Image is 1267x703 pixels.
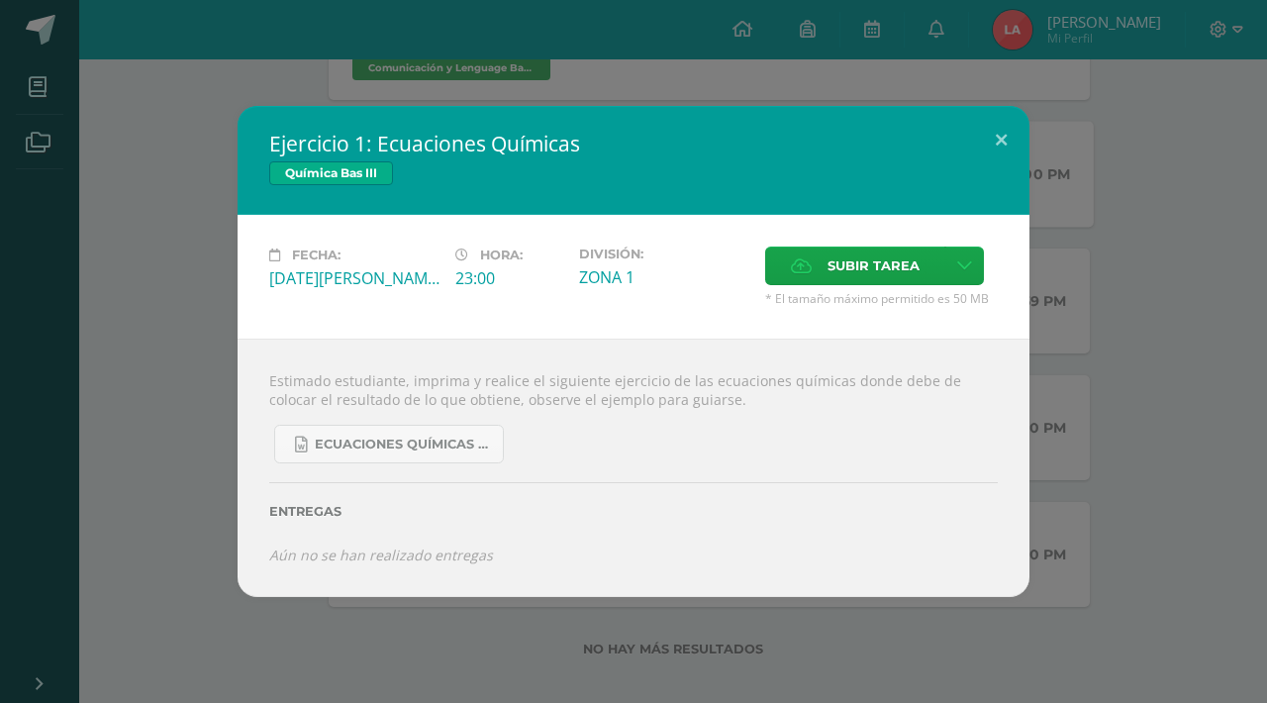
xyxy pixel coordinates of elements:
[269,504,998,519] label: Entregas
[238,339,1029,596] div: Estimado estudiante, imprima y realice el siguiente ejercicio de las ecuaciones químicas donde de...
[269,546,493,564] i: Aún no se han realizado entregas
[269,161,393,185] span: Química Bas III
[973,106,1029,173] button: Close (Esc)
[292,248,341,262] span: Fecha:
[455,267,563,289] div: 23:00
[579,266,749,288] div: ZONA 1
[480,248,523,262] span: Hora:
[579,247,749,261] label: División:
[315,437,493,452] span: Ecuaciones Químicas faciles.docx
[269,267,439,289] div: [DATE][PERSON_NAME]
[765,290,998,307] span: * El tamaño máximo permitido es 50 MB
[269,130,998,157] h2: Ejercicio 1: Ecuaciones Químicas
[274,425,504,463] a: Ecuaciones Químicas faciles.docx
[828,248,920,284] span: Subir tarea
